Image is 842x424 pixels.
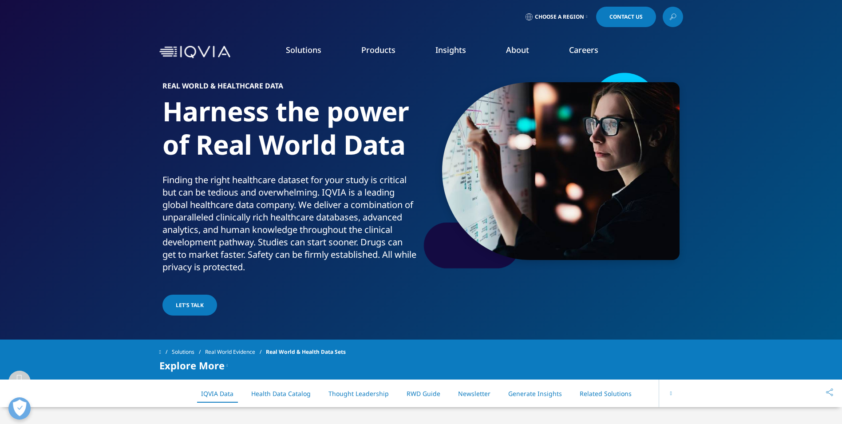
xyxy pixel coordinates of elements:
span: Choose a Region [535,13,584,20]
a: Solutions [286,44,321,55]
h6: Real World & Healthcare Data [162,82,418,95]
a: Careers [569,44,598,55]
a: Related Solutions [580,389,632,398]
span: Contact Us [609,14,643,20]
a: IQVIA Data [201,389,233,398]
a: Let's Talk [162,295,217,316]
a: Real World Evidence [205,344,266,360]
nav: Primary [234,31,683,73]
a: Solutions [172,344,205,360]
a: Newsletter [458,389,490,398]
p: Finding the right healthcare dataset for your study is critical but can be tedious and overwhelmi... [162,174,418,279]
a: Contact Us [773,379,833,400]
a: RWD Guide [407,389,440,398]
button: Open Preferences [8,397,31,420]
span: Real World & Health Data Sets [266,344,346,360]
a: Contact Us [596,7,656,27]
a: Thought Leadership [328,389,389,398]
a: About [506,44,529,55]
h1: Harness the power of Real World Data [162,95,418,174]
a: Insights [435,44,466,55]
a: Health Data Catalog [251,389,311,398]
span: Let's Talk [176,301,204,309]
a: Explore More [649,389,689,398]
img: IQVIA Healthcare Information Technology and Pharma Clinical Research Company [159,46,230,59]
span: Explore More [159,360,225,371]
a: Generate Insights [508,389,562,398]
a: Products [361,44,395,55]
img: 2054_young-woman-touching-big-digital-monitor.jpg [442,82,680,260]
